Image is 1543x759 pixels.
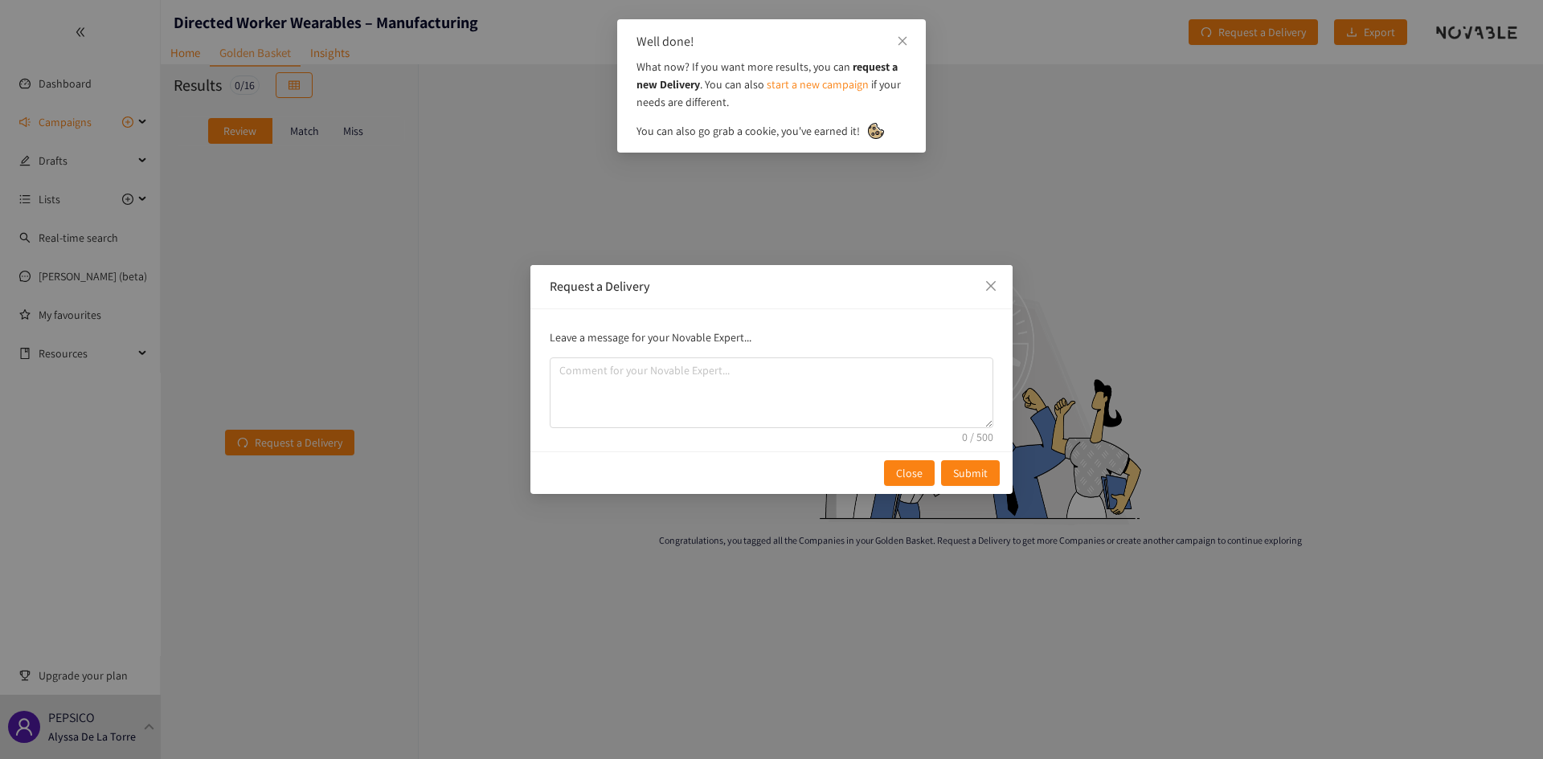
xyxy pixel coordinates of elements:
[897,35,908,47] span: close
[550,328,993,346] p: Leave a message for your Novable Expert...
[984,280,997,292] span: close
[636,32,907,51] div: Well done!
[953,464,988,482] span: Submit
[884,460,935,486] button: Close
[636,122,860,140] span: You can also go grab a cookie, you've earned it!
[550,278,993,296] div: Request a Delivery
[1463,682,1543,759] iframe: Chat Widget
[941,460,1000,486] button: Submit
[767,77,869,92] a: start a new campaign
[969,265,1013,308] button: Close
[896,464,923,482] span: Close
[550,357,993,428] textarea: comment
[636,58,907,111] p: What now? If you want more results, you can . You can also if your needs are different.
